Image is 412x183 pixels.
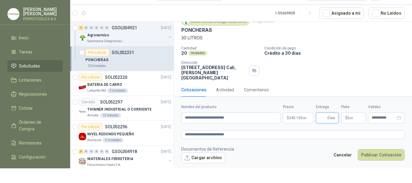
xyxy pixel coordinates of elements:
[79,98,98,106] div: Cerrado
[275,8,315,18] div: 1 - 50 de 9808
[181,27,212,33] p: PONCHERAS
[188,51,207,56] div: Unidades
[161,25,171,31] p: [DATE]
[79,24,172,44] a: 1 0 0 0 0 0 GSOL004921[DATE] Company LogoAgronomicoSalamanca Oleaginosas SAS
[79,74,103,81] div: Por cotizar
[161,99,171,105] p: [DATE]
[8,8,19,20] img: Company Logo
[358,149,405,161] button: Publicar Cotización
[87,32,109,38] p: Agronomico
[161,75,171,80] p: [DATE]
[99,26,104,30] div: 0
[181,146,234,152] p: Documentos de Referencia
[7,137,63,149] a: Remisiones
[264,46,410,50] p: Condición de pago
[19,63,40,69] span: Solicitudes
[79,123,103,130] div: Por cotizar
[7,102,63,114] a: Cotizar
[345,116,347,120] span: $
[105,125,127,129] p: SOL052296
[19,91,47,97] span: Negociaciones
[289,116,306,120] span: 345.100
[320,7,364,19] button: Asignado a mi
[244,86,269,93] div: Comentarios
[87,107,151,112] p: THINNER INDUSTRIAL O CORRIENTE
[87,131,134,137] p: NIVEL REDONDO PEQUEÑO
[7,88,63,100] a: Negociaciones
[23,7,63,16] p: [PERSON_NAME] [PERSON_NAME]
[349,116,353,120] span: ,00
[368,104,405,110] label: Validez
[7,74,63,86] a: Licitaciones
[216,86,234,93] div: Actividad
[79,34,86,41] img: Company Logo
[19,168,54,174] span: Manuales y ayuda
[181,65,247,80] p: [STREET_ADDRESS] Cali , [PERSON_NAME][GEOGRAPHIC_DATA]
[264,50,410,56] p: Crédito a 30 días
[103,138,124,143] div: 5 Unidades
[107,88,128,93] div: 2 Unidades
[341,112,366,123] p: $ 0,00
[19,49,32,55] span: Tareas
[87,138,101,143] p: Blanquita
[89,26,94,30] div: 0
[7,32,63,44] a: Inicio
[85,49,109,56] div: Por cotizar
[7,151,63,163] a: Configuración
[84,149,89,154] div: 0
[105,26,109,30] div: 0
[181,46,259,50] p: Cantidad
[316,104,339,110] label: Entrega
[283,112,313,123] p: $345.100,00
[7,116,63,135] a: Órdenes de Compra
[85,64,108,68] div: 20 Unidades
[327,113,335,123] span: Días
[70,121,174,145] a: Por cotizarSOL052296[DATE] Company LogoNIVEL REDONDO PEQUEÑOBlanquita5 Unidades
[181,152,225,163] button: Cargar archivo
[347,116,353,120] span: 0
[70,96,174,121] a: CerradoSOL052297[DATE] Company LogoTHINNER INDUSTRIAL O CORRIENTEAlmatec15 Galones
[99,149,104,154] div: 0
[100,113,121,118] div: 15 Galones
[181,50,187,56] p: 20
[161,124,171,130] p: [DATE]
[70,46,174,71] a: Por cotizarSOL052331PONCHERAS20 Unidades
[105,75,127,79] p: SOL052320
[79,108,86,115] img: Company Logo
[112,26,137,30] p: GSOL004921
[181,60,247,65] p: Dirección
[7,165,63,177] a: Manuales y ayuda
[84,26,89,30] div: 0
[105,149,109,154] div: 0
[181,104,280,110] label: Nombre del producto
[19,77,42,83] span: Licitaciones
[19,105,33,112] span: Cotizar
[87,113,99,118] p: Almatec
[181,35,405,41] p: 30 LITROS
[70,71,174,96] a: Por cotizarSOL052320[DATE] Company LogoBATERIA DE CARROLafayette SAS2 Unidades
[85,57,108,63] p: PONCHERAS
[112,50,134,55] p: SOL052331
[94,149,99,154] div: 0
[87,163,121,167] p: Fleischmann Foods S.A.
[19,35,29,41] span: Inicio
[100,100,122,104] p: SOL052297
[79,133,86,140] img: Company Logo
[283,104,313,110] label: Precio
[19,119,57,132] span: Órdenes de Compra
[94,26,99,30] div: 0
[181,86,206,93] div: Cotizaciones
[112,149,137,154] p: GSOL004918
[303,116,306,120] span: ,00
[369,7,405,19] button: No Leídos
[79,83,86,91] img: Company Logo
[330,149,355,161] button: Cancelar
[79,148,172,167] a: 5 0 0 0 0 0 GSOL004918[DATE] Company LogoMATERIALES FERRETERIAFleischmann Foods S.A.
[19,140,42,146] span: Remisiones
[23,17,63,21] p: FERROTOOLS S.A.S.
[7,46,63,58] a: Tareas
[87,88,106,93] p: Lafayette SAS
[7,60,63,72] a: Solicitudes
[161,149,171,155] p: [DATE]
[19,154,46,160] span: Configuración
